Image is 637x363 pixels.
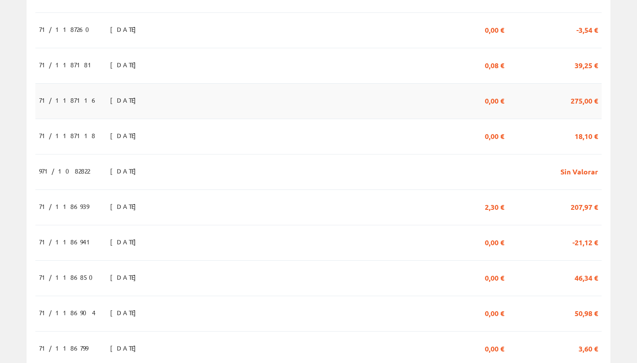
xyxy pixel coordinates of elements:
span: [DATE] [110,270,141,285]
span: 0,00 € [485,234,504,249]
span: 71/1186939 [39,199,89,214]
span: 46,34 € [575,270,598,285]
span: 971/1082822 [39,163,90,178]
span: [DATE] [110,93,141,108]
span: 0,00 € [485,22,504,37]
span: Sin Valorar [560,163,598,178]
span: 71/1186941 [39,234,94,249]
span: 0,00 € [485,270,504,285]
span: [DATE] [110,234,141,249]
span: [DATE] [110,340,141,355]
span: 71/1187181 [39,57,95,72]
span: 50,98 € [575,305,598,320]
span: 71/1186904 [39,305,96,320]
span: 71/1187118 [39,128,95,143]
span: 18,10 € [575,128,598,143]
span: 39,25 € [575,57,598,72]
span: 0,00 € [485,340,504,355]
span: 275,00 € [571,93,598,108]
span: 0,00 € [485,93,504,108]
span: [DATE] [110,199,141,214]
span: [DATE] [110,57,141,72]
span: [DATE] [110,305,141,320]
span: [DATE] [110,22,141,37]
span: 207,97 € [571,199,598,214]
span: 2,30 € [485,199,504,214]
span: [DATE] [110,128,141,143]
span: 0,08 € [485,57,504,72]
span: -21,12 € [572,234,598,249]
span: 71/1186850 [39,270,98,285]
span: 71/1186799 [39,340,88,355]
span: 0,00 € [485,305,504,320]
span: 71/1187116 [39,93,98,108]
span: [DATE] [110,163,141,178]
span: 71/1187260 [39,22,95,37]
span: -3,54 € [576,22,598,37]
span: 0,00 € [485,128,504,143]
span: 3,60 € [579,340,598,355]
